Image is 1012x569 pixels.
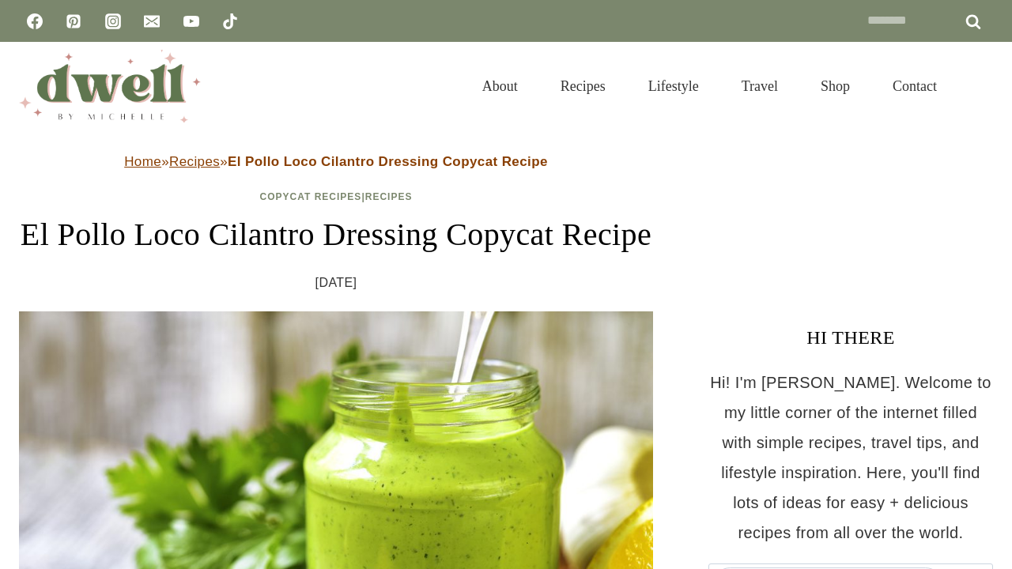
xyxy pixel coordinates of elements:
[260,191,413,202] span: |
[461,58,539,114] a: About
[97,6,129,37] a: Instagram
[19,6,51,37] a: Facebook
[365,191,413,202] a: Recipes
[627,58,720,114] a: Lifestyle
[136,6,168,37] a: Email
[539,58,627,114] a: Recipes
[124,154,548,169] span: » »
[966,73,993,100] button: View Search Form
[720,58,799,114] a: Travel
[799,58,871,114] a: Shop
[19,50,201,122] img: DWELL by michelle
[176,6,207,37] a: YouTube
[708,367,993,548] p: Hi! I'm [PERSON_NAME]. Welcome to my little corner of the internet filled with simple recipes, tr...
[169,154,220,169] a: Recipes
[214,6,246,37] a: TikTok
[124,154,161,169] a: Home
[228,154,548,169] strong: El Pollo Loco Cilantro Dressing Copycat Recipe
[871,58,958,114] a: Contact
[58,6,89,37] a: Pinterest
[260,191,362,202] a: Copycat Recipes
[315,271,357,295] time: [DATE]
[708,323,993,352] h3: HI THERE
[461,58,958,114] nav: Primary Navigation
[19,211,653,258] h1: El Pollo Loco Cilantro Dressing Copycat Recipe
